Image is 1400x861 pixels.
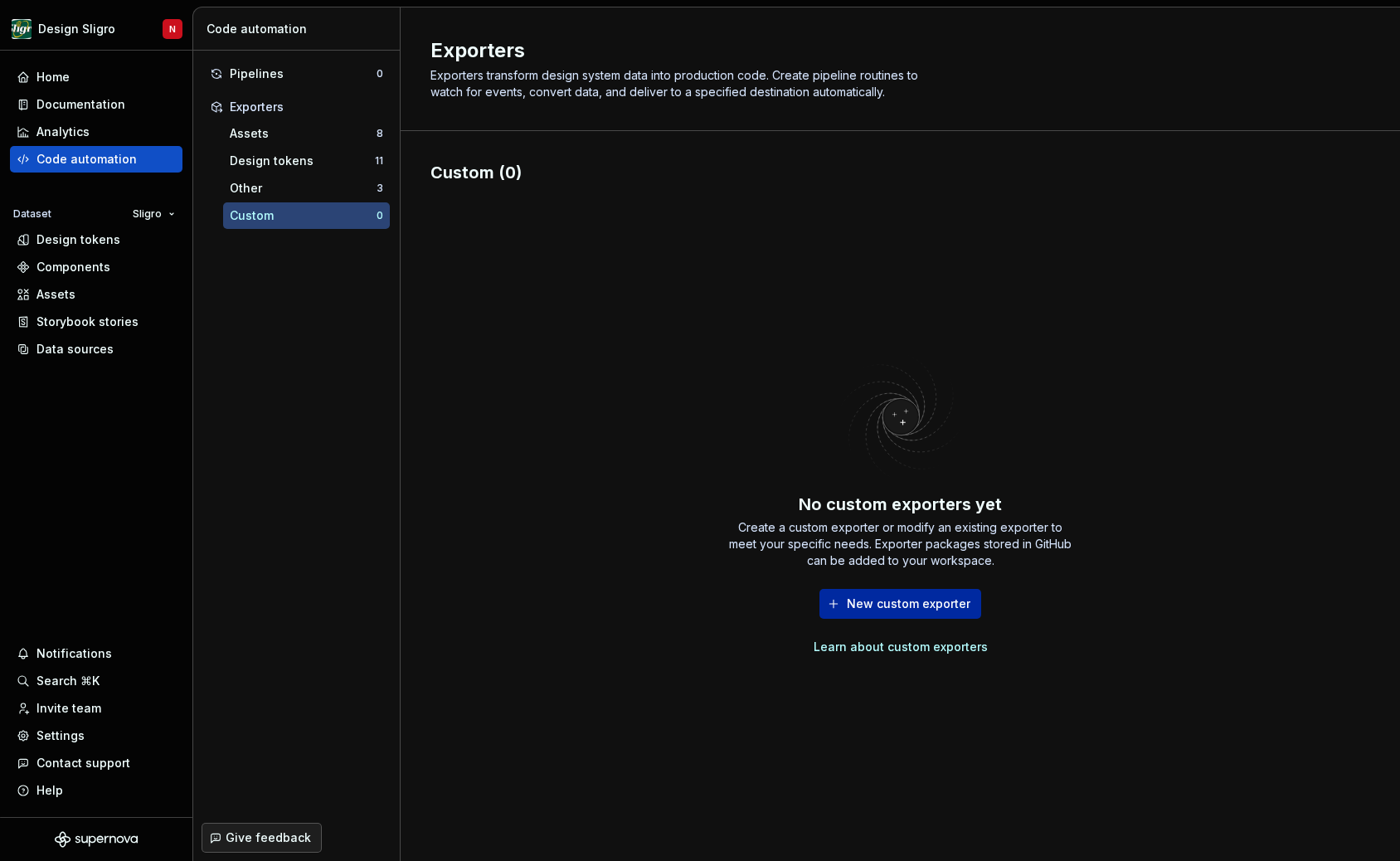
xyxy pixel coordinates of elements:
div: Exporters [230,99,383,115]
div: Search ⌘K [36,673,100,689]
button: Help [10,777,182,804]
a: Code automation [10,146,182,173]
div: Data sources [36,341,114,358]
button: New custom exporter [819,589,981,619]
div: Design tokens [230,153,375,169]
button: Design SligroN [3,11,189,46]
span: Sligro [133,207,162,221]
a: Design tokens [10,226,182,253]
div: Other [230,180,377,197]
h2: Exporters [430,37,1350,64]
div: 0 [377,67,383,80]
div: Code automation [207,21,393,37]
img: 1515fa79-85a1-47b9-9547-3b635611c5f8.png [12,19,32,39]
a: Assets [10,281,182,308]
div: N [169,22,176,36]
div: Storybook stories [36,314,139,330]
div: Assets [230,125,377,142]
div: Contact support [36,755,130,771]
div: Create a custom exporter or modify an existing exporter to meet your specific needs. Exporter pac... [727,519,1075,569]
a: Analytics [10,119,182,145]
div: 3 [377,182,383,195]
a: Home [10,64,182,90]
div: Components [36,259,110,275]
a: Invite team [10,695,182,722]
button: Notifications [10,640,182,667]
button: Design tokens11 [223,148,390,174]
div: Documentation [36,96,125,113]
button: Custom0 [223,202,390,229]
a: Storybook stories [10,309,182,335]
div: Home [36,69,70,85]
div: No custom exporters yet [799,493,1002,516]
span: Give feedback [226,829,311,846]
a: Components [10,254,182,280]
span: Exporters transform design system data into production code. Create pipeline routines to watch fo... [430,68,921,99]
button: Search ⌘K [10,668,182,694]
div: Settings [36,727,85,744]
button: Assets8 [223,120,390,147]
div: 8 [377,127,383,140]
div: Design tokens [36,231,120,248]
button: Contact support [10,750,182,776]
div: Custom [230,207,377,224]
a: Data sources [10,336,182,362]
div: Dataset [13,207,51,221]
div: Design Sligro [38,21,115,37]
div: Code automation [36,151,137,168]
div: Pipelines [230,66,377,82]
div: Assets [36,286,75,303]
div: Custom (0) [430,161,1370,184]
div: Analytics [36,124,90,140]
a: Learn about custom exporters [814,639,988,655]
div: 11 [375,154,383,168]
span: New custom exporter [847,596,970,612]
button: Pipelines0 [203,61,390,87]
button: Sligro [125,202,182,226]
div: Notifications [36,645,112,662]
svg: Supernova Logo [55,831,138,848]
a: Settings [10,722,182,749]
div: 0 [377,209,383,222]
div: Invite team [36,700,101,717]
button: Give feedback [202,823,322,853]
div: Help [36,782,63,799]
a: Documentation [10,91,182,118]
button: Other3 [223,175,390,202]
